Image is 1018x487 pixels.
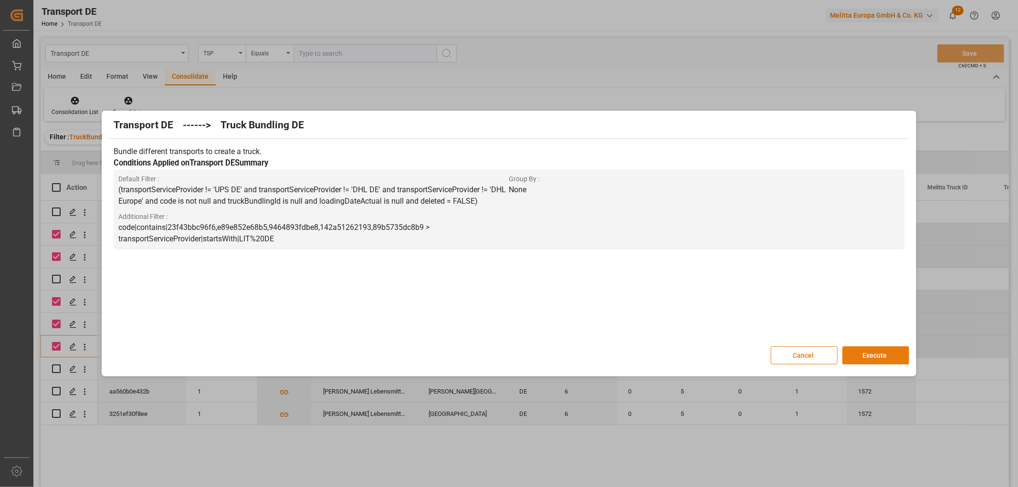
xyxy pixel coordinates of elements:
[771,346,838,364] button: Cancel
[114,146,904,157] p: Bundle different transports to create a truck.
[114,118,173,133] h2: Transport DE
[509,174,899,184] span: Group By :
[842,346,909,364] button: Execute
[220,118,304,133] h2: Truck Bundling DE
[118,174,509,184] span: Default Filter :
[509,184,899,196] p: None
[118,212,509,222] span: Additional Filter :
[114,157,904,169] h3: Conditions Applied on Transport DE Summary
[118,222,509,245] p: code|contains|23f43bbc96f6,e89e852e68b5,9464893fdbe8,142a51262193,89b5735dc8b9 > transportService...
[118,184,509,207] p: (transportServiceProvider != 'UPS DE' and transportServiceProvider != 'DHL DE' and transportServi...
[183,118,211,133] h2: ------>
